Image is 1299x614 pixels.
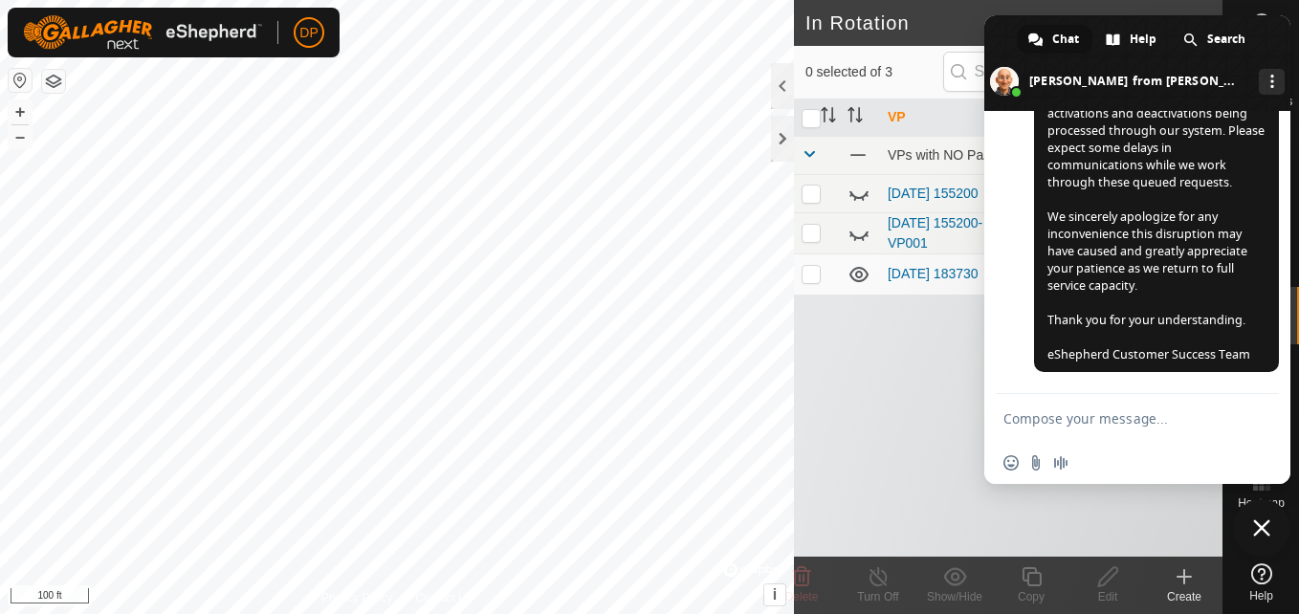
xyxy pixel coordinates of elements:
div: Help [1094,25,1170,54]
a: [DATE] 155200 [888,186,979,201]
div: Edit [1069,588,1146,605]
div: Chat [1017,25,1092,54]
div: Close chat [1233,499,1290,557]
a: Contact Us [416,589,473,606]
th: VP [880,99,994,137]
button: – [9,125,32,148]
span: Send a file [1028,455,1044,471]
button: + [9,100,32,123]
p-sorticon: Activate to sort [848,110,863,125]
span: Insert an emoji [1003,455,1019,471]
span: 0 selected of 3 [805,62,943,82]
input: Search (S) [943,52,1175,92]
p-sorticon: Activate to sort [821,110,836,125]
a: [DATE] 155200-VP001 [888,215,982,251]
a: Help [1223,556,1299,609]
div: More channels [1259,69,1285,95]
div: Copy [993,588,1069,605]
textarea: Compose your message... [1003,410,1229,428]
span: Heatmap [1238,497,1285,509]
span: Search [1207,25,1245,54]
span: Audio message [1053,455,1068,471]
h2: In Rotation [805,11,1193,34]
div: VPs with NO Pasture [888,147,1215,163]
a: [DATE] 183730 [888,266,979,281]
span: 3 [1193,9,1203,37]
span: Delete [785,590,819,603]
span: Help [1130,25,1156,54]
div: Turn Off [840,588,916,605]
button: Reset Map [9,69,32,92]
button: Map Layers [42,70,65,93]
div: Create [1146,588,1222,605]
span: i [773,586,777,603]
span: Help [1249,590,1273,602]
button: i [764,584,785,605]
div: Show/Hide [916,588,993,605]
div: Search [1172,25,1259,54]
img: Gallagher Logo [23,15,262,50]
span: Chat [1052,25,1079,54]
a: Privacy Policy [321,589,393,606]
span: DP [299,23,318,43]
